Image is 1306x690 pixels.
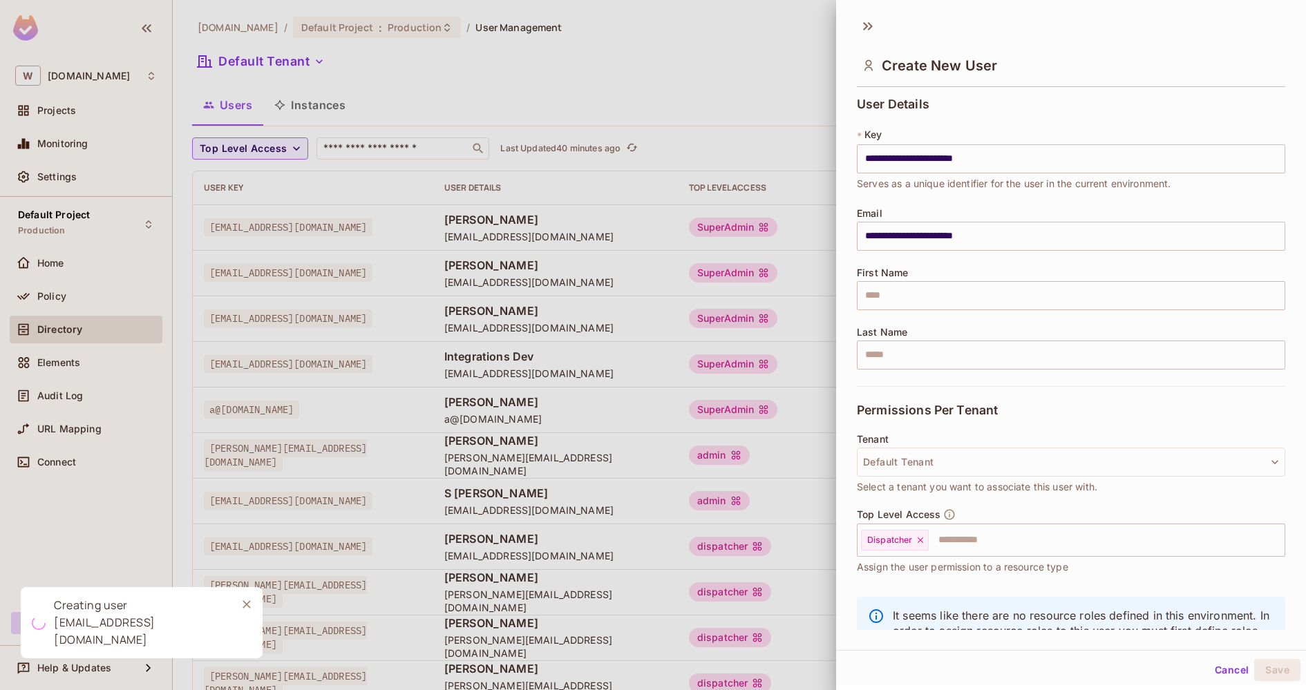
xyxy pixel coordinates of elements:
[867,535,913,546] span: Dispatcher
[1278,538,1280,541] button: Open
[861,530,929,550] div: Dispatcher
[882,57,997,74] span: Create New User
[54,597,225,649] div: Creating user [EMAIL_ADDRESS][DOMAIN_NAME]
[857,327,907,338] span: Last Name
[857,267,909,278] span: First Name
[857,97,929,111] span: User Details
[857,479,1097,495] span: Select a tenant you want to associate this user with.
[864,129,882,140] span: Key
[857,509,940,520] span: Top Level Access
[857,448,1285,477] button: Default Tenant
[893,608,1274,653] p: It seems like there are no resource roles defined in this environment. In order to assign resourc...
[857,176,1171,191] span: Serves as a unique identifier for the user in the current environment.
[1254,659,1300,681] button: Save
[1209,659,1254,681] button: Cancel
[857,434,889,445] span: Tenant
[857,403,998,417] span: Permissions Per Tenant
[857,208,882,219] span: Email
[857,559,1068,575] span: Assign the user permission to a resource type
[236,594,257,615] button: Close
